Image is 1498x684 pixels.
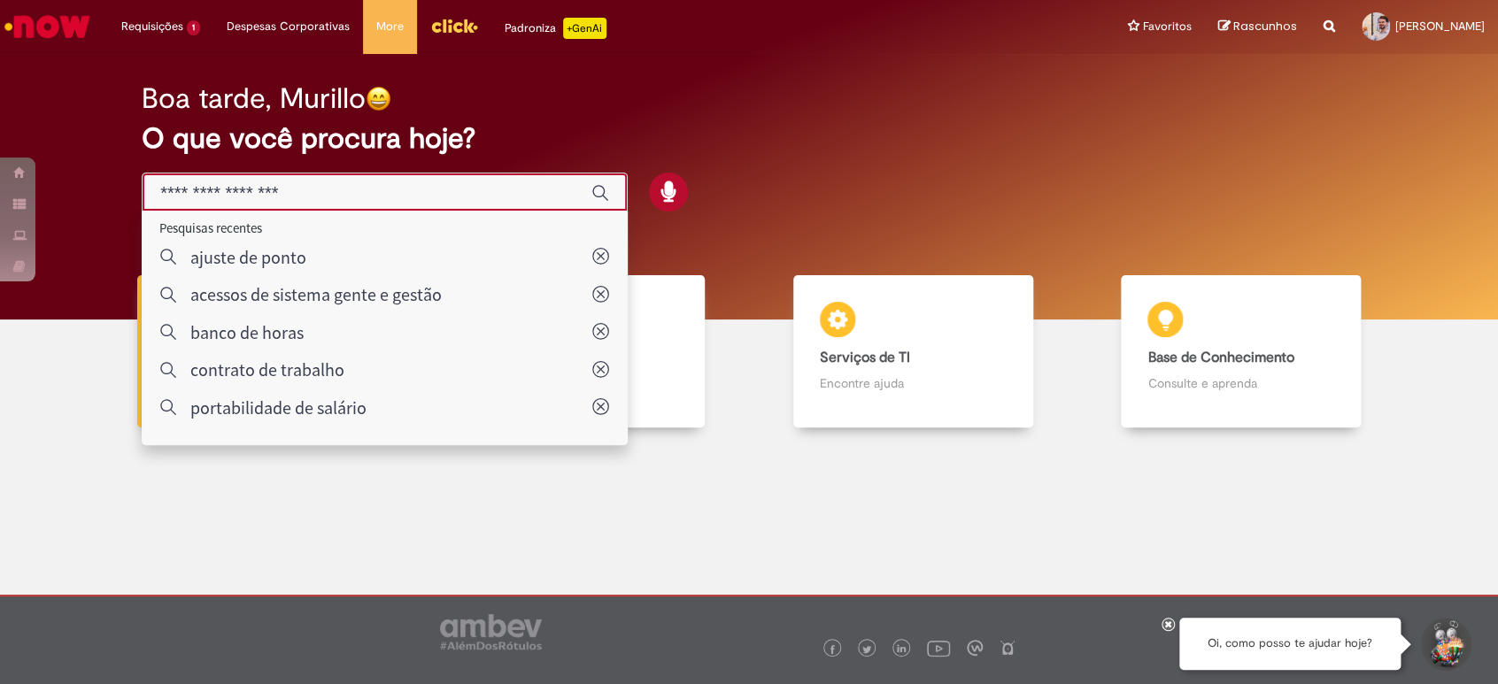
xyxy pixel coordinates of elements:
[1147,374,1334,392] p: Consulte e aprenda
[1233,18,1297,35] span: Rascunhos
[1418,618,1471,671] button: Iniciar Conversa de Suporte
[366,86,391,111] img: happy-face.png
[1179,618,1401,670] div: Oi, como posso te ajudar hoje?
[563,18,606,39] p: +GenAi
[927,636,950,659] img: logo_footer_youtube.png
[1000,640,1015,656] img: logo_footer_naosei.png
[430,12,478,39] img: click_logo_yellow_360x200.png
[505,18,606,39] div: Padroniza
[187,20,200,35] span: 1
[376,18,404,35] span: More
[897,644,906,655] img: logo_footer_linkedin.png
[1077,275,1406,428] a: Base de Conhecimento Consulte e aprenda
[1143,18,1192,35] span: Favoritos
[1147,349,1293,366] b: Base de Conhecimento
[749,275,1077,428] a: Serviços de TI Encontre ajuda
[862,645,871,654] img: logo_footer_twitter.png
[142,123,1356,154] h2: O que você procura hoje?
[820,349,910,366] b: Serviços de TI
[227,18,350,35] span: Despesas Corporativas
[820,374,1007,392] p: Encontre ajuda
[967,640,983,656] img: logo_footer_workplace.png
[1395,19,1485,34] span: [PERSON_NAME]
[121,18,183,35] span: Requisições
[828,645,837,654] img: logo_footer_facebook.png
[1218,19,1297,35] a: Rascunhos
[440,614,542,649] img: logo_footer_ambev_rotulo_gray.png
[2,9,93,44] img: ServiceNow
[142,83,366,114] h2: Boa tarde, Murillo
[93,275,421,428] a: Tirar dúvidas Tirar dúvidas com Lupi Assist e Gen Ai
